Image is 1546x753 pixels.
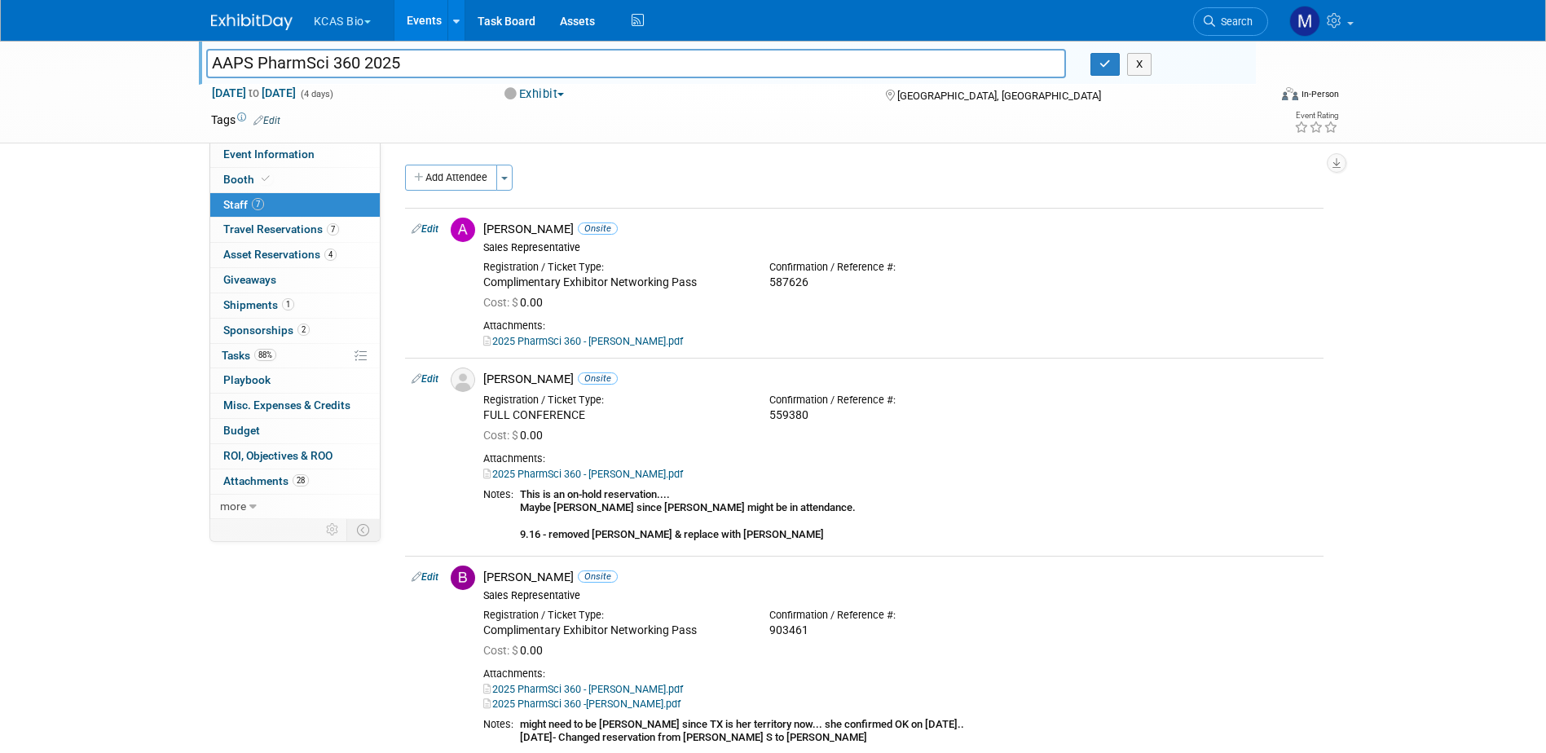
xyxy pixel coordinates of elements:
td: Toggle Event Tabs [346,519,380,540]
a: Edit [412,571,438,583]
a: Edit [412,223,438,235]
span: 4 [324,249,337,261]
div: Registration / Ticket Type: [483,261,745,274]
div: Confirmation / Reference #: [769,609,1031,622]
span: Travel Reservations [223,222,339,236]
div: FULL CONFERENCE [483,408,745,423]
img: Associate-Profile-5.png [451,368,475,392]
div: Registration / Ticket Type: [483,609,745,622]
a: 2025 PharmSci 360 -[PERSON_NAME].pdf [483,698,681,710]
i: Booth reservation complete [262,174,270,183]
img: B.jpg [451,566,475,590]
span: [DATE] [DATE] [211,86,297,100]
div: Complimentary Exhibitor Networking Pass [483,275,745,290]
div: Event Rating [1294,112,1338,120]
span: 7 [327,223,339,236]
span: Cost: $ [483,296,520,309]
a: Edit [412,373,438,385]
b: This is an on-hold reservation.... [520,488,670,500]
span: (4 days) [299,89,333,99]
div: 903461 [769,623,1031,638]
span: [GEOGRAPHIC_DATA], [GEOGRAPHIC_DATA] [897,90,1101,102]
span: 2 [297,324,310,336]
button: Exhibit [499,86,570,103]
div: In-Person [1301,88,1339,100]
span: 88% [254,349,276,361]
div: Confirmation / Reference #: [769,394,1031,407]
span: Shipments [223,298,294,311]
span: Budget [223,424,260,437]
span: 0.00 [483,429,549,442]
a: Search [1193,7,1268,36]
div: Sales Representative [483,241,1317,254]
span: Onsite [578,222,618,235]
div: Event Format [1172,85,1340,109]
a: 2025 PharmSci 360 - [PERSON_NAME].pdf [483,468,683,480]
a: Event Information [210,143,380,167]
span: 0.00 [483,296,549,309]
a: Staff7 [210,193,380,218]
div: [PERSON_NAME] [483,372,1317,387]
span: Event Information [223,148,315,161]
a: Tasks88% [210,344,380,368]
a: ROI, Objectives & ROO [210,444,380,469]
span: Tasks [222,349,276,362]
div: 587626 [769,275,1031,290]
div: [PERSON_NAME] [483,570,1317,585]
span: more [220,500,246,513]
td: Personalize Event Tab Strip [319,519,347,540]
b: [DATE]- Changed reservation from [PERSON_NAME] S to [PERSON_NAME] [520,731,867,743]
div: 559380 [769,408,1031,423]
a: Sponsorships2 [210,319,380,343]
a: Asset Reservations4 [210,243,380,267]
button: X [1127,53,1152,76]
div: Attachments: [483,319,1317,332]
td: Tags [211,112,280,128]
a: more [210,495,380,519]
div: Sales Representative [483,589,1317,602]
span: 1 [282,298,294,310]
div: Notes: [483,488,513,501]
img: ExhibitDay [211,14,293,30]
div: Attachments: [483,667,1317,680]
span: Attachments [223,474,309,487]
span: Asset Reservations [223,248,337,261]
a: Shipments1 [210,293,380,318]
a: Playbook [210,368,380,393]
a: 2025 PharmSci 360 - [PERSON_NAME].pdf [483,683,683,695]
div: Notes: [483,718,513,731]
span: Sponsorships [223,324,310,337]
a: 2025 PharmSci 360 - [PERSON_NAME].pdf [483,335,683,347]
a: Edit [253,115,280,126]
span: Onsite [578,372,618,385]
div: Confirmation / Reference #: [769,261,1031,274]
span: ROI, Objectives & ROO [223,449,333,462]
div: Attachments: [483,452,1317,465]
span: 28 [293,474,309,487]
span: to [246,86,262,99]
div: [PERSON_NAME] [483,222,1317,237]
img: Format-Inperson.png [1282,87,1298,100]
b: might need to be [PERSON_NAME] since TX is her territory now... she confirmed OK on [DATE].. [520,718,964,730]
button: Add Attendee [405,165,497,191]
span: Staff [223,198,264,211]
span: Giveaways [223,273,276,286]
span: Cost: $ [483,429,520,442]
span: Playbook [223,373,271,386]
span: Booth [223,173,273,186]
b: Maybe [PERSON_NAME] since [PERSON_NAME] might be in attendance. [520,501,856,513]
span: 7 [252,198,264,210]
img: Marvin Lewis [1289,6,1320,37]
span: Cost: $ [483,644,520,657]
a: Misc. Expenses & Credits [210,394,380,418]
a: Budget [210,419,380,443]
b: 9.16 - removed [PERSON_NAME] & replace with [PERSON_NAME] [520,528,824,540]
a: Travel Reservations7 [210,218,380,242]
span: Misc. Expenses & Credits [223,399,350,412]
span: Onsite [578,570,618,583]
img: A.jpg [451,218,475,242]
a: Attachments28 [210,469,380,494]
a: Giveaways [210,268,380,293]
span: Search [1215,15,1253,28]
div: Registration / Ticket Type: [483,394,745,407]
